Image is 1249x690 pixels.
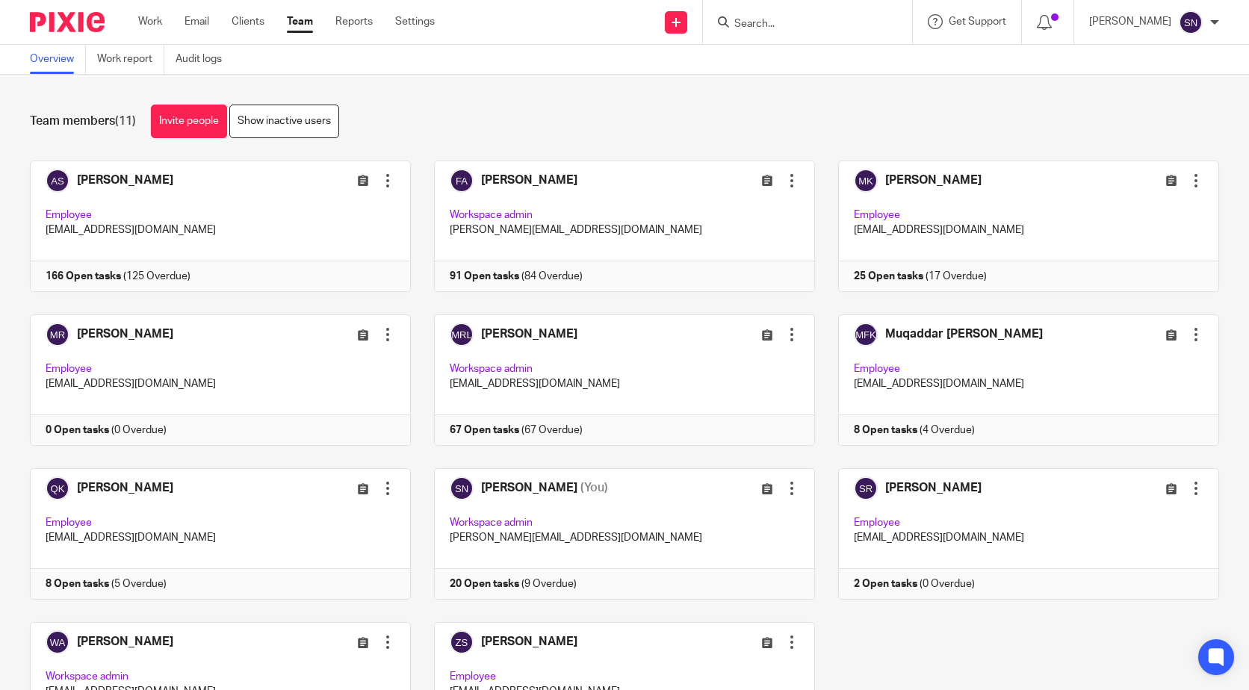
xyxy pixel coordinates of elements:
[30,45,86,74] a: Overview
[335,14,373,29] a: Reports
[395,14,435,29] a: Settings
[138,14,162,29] a: Work
[176,45,233,74] a: Audit logs
[1089,14,1171,29] p: [PERSON_NAME]
[115,115,136,127] span: (11)
[733,18,867,31] input: Search
[185,14,209,29] a: Email
[949,16,1006,27] span: Get Support
[30,114,136,129] h1: Team members
[1179,10,1203,34] img: svg%3E
[229,105,339,138] a: Show inactive users
[151,105,227,138] a: Invite people
[97,45,164,74] a: Work report
[30,12,105,32] img: Pixie
[287,14,313,29] a: Team
[232,14,264,29] a: Clients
